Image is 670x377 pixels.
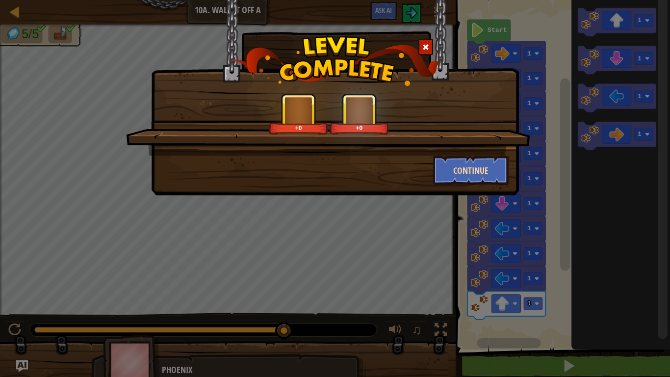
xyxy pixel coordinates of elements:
[271,124,326,132] div: +0
[347,98,372,125] img: reward_icon_gems.png
[332,124,387,132] div: +0
[230,36,440,86] img: level_complete.png
[433,156,509,185] button: Continue
[285,102,312,121] img: reward_icon_xp.png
